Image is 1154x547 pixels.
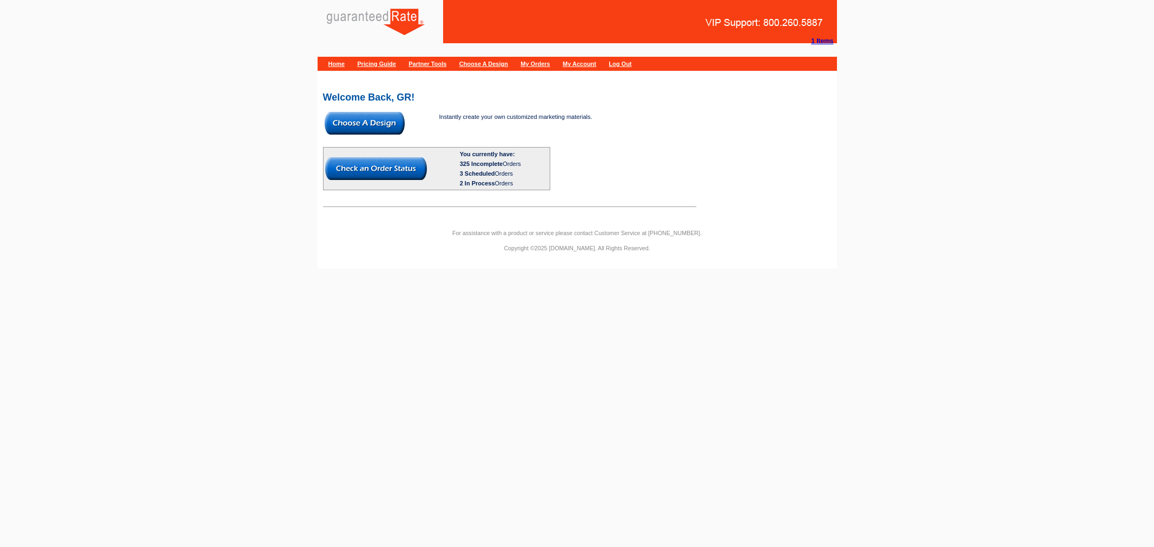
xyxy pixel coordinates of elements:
a: Partner Tools [408,61,446,67]
a: Choose A Design [459,61,508,67]
b: You currently have: [460,151,515,157]
span: 325 Incomplete [460,161,503,167]
a: Pricing Guide [357,61,396,67]
p: Copyright ©2025 [DOMAIN_NAME]. All Rights Reserved. [318,243,837,253]
a: Log Out [609,61,631,67]
img: button-choose-design.gif [325,112,405,135]
a: Home [328,61,345,67]
a: My Account [563,61,596,67]
strong: 1 Items [811,37,833,45]
span: Instantly create your own customized marketing materials. [439,114,592,120]
span: 2 In Process [460,180,495,186]
a: My Orders [520,61,550,67]
img: button-check-order-status.gif [325,157,427,180]
div: Orders Orders Orders [460,159,548,188]
span: 3 Scheduled [460,170,495,177]
h2: Welcome Back, GR! [323,92,832,102]
p: For assistance with a product or service please contact Customer Service at [PHONE_NUMBER]. [318,228,837,238]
